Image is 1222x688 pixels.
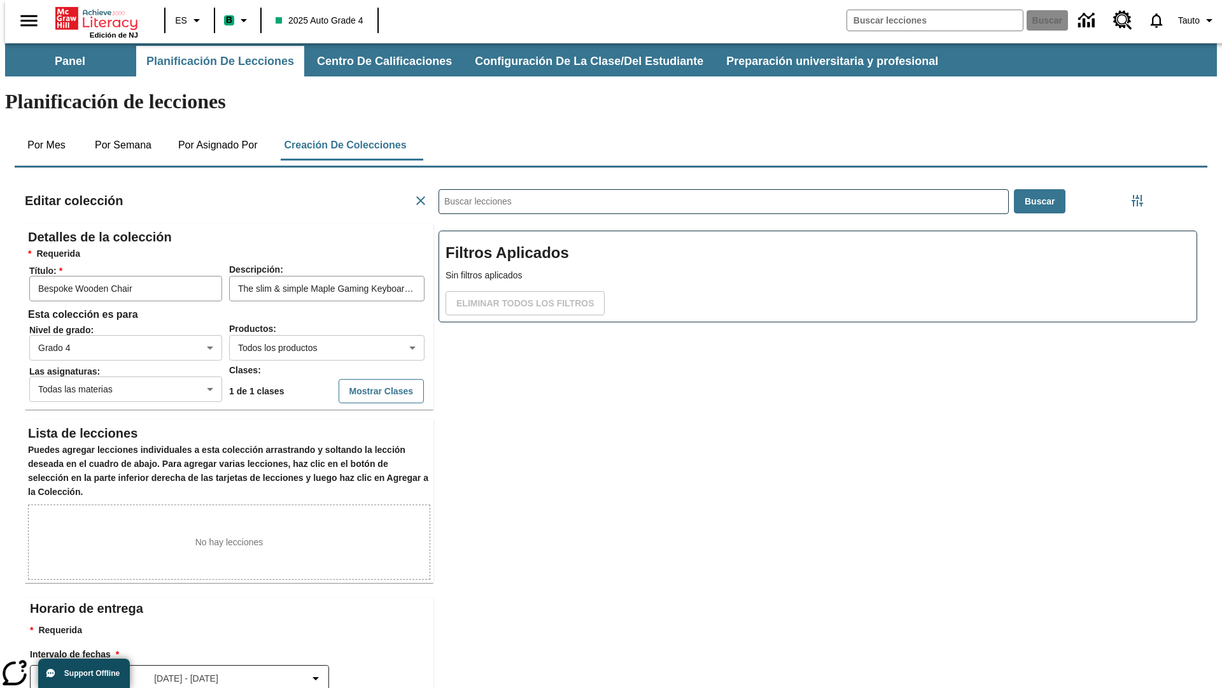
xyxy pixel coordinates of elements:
[28,423,430,443] h2: Lista de lecciones
[5,43,1217,76] div: Subbarra de navegación
[28,227,430,247] h2: Detalles de la colección
[169,9,210,32] button: Lenguaje: ES, Selecciona un idioma
[229,335,425,361] div: Todos los productos
[175,14,187,27] span: ES
[29,366,228,376] span: Las asignaturas :
[229,264,283,275] span: Descripción :
[1173,9,1222,32] button: Perfil/Configuración
[1014,189,1065,214] button: Buscar
[28,306,430,324] h6: Esta colección es para
[446,238,1190,269] h2: Filtros Aplicados
[154,672,218,685] span: [DATE] - [DATE]
[30,648,433,662] h3: Intervalo de fechas
[30,598,433,619] h2: Horario de entrega
[1106,3,1140,38] a: Centro de recursos, Se abrirá en una pestaña nueva.
[226,12,232,28] span: B
[30,624,433,638] p: Requerida
[29,266,228,276] span: Tí­tulo :
[168,130,268,161] button: Por asignado por
[465,46,713,76] button: Configuración de la clase/del estudiante
[219,9,256,32] button: Boost El color de la clase es verde menta. Cambiar el color de la clase.
[195,536,263,549] p: No hay lecciones
[29,335,222,361] div: Grado 4
[85,130,162,161] button: Por semana
[307,46,462,76] button: Centro de calificaciones
[229,276,425,301] input: Descripción
[439,190,1008,213] input: Buscar lecciones
[229,365,261,375] span: Clases :
[439,231,1197,322] div: Filtros Aplicados
[1125,188,1150,213] button: Menú lateral de filtros
[15,130,78,161] button: Por mes
[274,130,416,161] button: Creación de colecciones
[55,4,138,39] div: Portada
[1071,3,1106,38] a: Centro de información
[25,190,123,211] h2: Editar colección
[339,379,424,404] button: Mostrar Clases
[1140,4,1173,37] a: Notificaciones
[6,46,134,76] button: Panel
[55,6,138,31] a: Portada
[847,10,1023,31] input: Buscar campo
[10,2,48,39] button: Abrir el menú lateral
[28,247,430,261] h6: Requerida
[446,269,1190,282] p: Sin filtros aplicados
[29,325,228,335] span: Nivel de grado :
[90,31,138,39] span: Edición de NJ
[38,659,130,688] button: Support Offline
[29,376,222,402] div: Todas las materias
[28,443,430,499] h6: Puedes agregar lecciones individuales a esta colección arrastrando y soltando la lección deseada ...
[5,90,1217,113] h1: Planificación de lecciones
[5,46,950,76] div: Subbarra de navegación
[716,46,948,76] button: Preparación universitaria y profesional
[1178,14,1200,27] span: Tauto
[276,14,363,27] span: 2025 Auto Grade 4
[229,324,276,334] span: Productos :
[36,671,323,686] button: Seleccione el intervalo de fechas opción del menú
[308,671,323,686] svg: Collapse Date Range Filter
[229,385,284,398] p: 1 de 1 clases
[136,46,304,76] button: Planificación de lecciones
[408,188,433,213] button: Cancelar
[29,276,222,301] input: Tí­tulo
[64,669,120,678] span: Support Offline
